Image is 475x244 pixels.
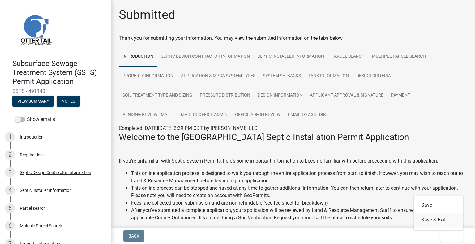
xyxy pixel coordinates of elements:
div: 1 [5,132,15,142]
a: System Setbacks [259,66,305,86]
button: Back [123,230,144,242]
li: After you've submitted a complete application, your application will be reviewed by Land & Resour... [131,207,468,221]
a: Application & MPCA System Types [177,66,259,86]
button: Save & Exit [414,213,463,227]
h3: Welcome to the [GEOGRAPHIC_DATA] Septic Installation Permit Application [119,132,468,143]
a: Multiple Parcel Search [368,47,430,67]
div: Thank you for submitting your information. You may view the submitted information on the tabs below. [119,35,468,42]
wm-modal-confirm: Summary [12,99,54,104]
a: Office Admin Review [231,105,284,125]
div: Septic Installer Information [20,188,72,192]
div: Require User [20,153,44,157]
a: Septic Design Contractor Information [157,47,254,67]
span: Back [128,234,139,238]
button: View Summary [12,96,54,107]
div: 2 [5,150,15,160]
li: This online application process is designed to walk you through the entire application process fr... [131,170,468,184]
div: 5 [5,203,15,213]
a: Tank Information [305,66,353,86]
div: 4 [5,185,15,195]
a: Parcel search [328,47,368,67]
a: Applicant Approval & Signature [306,86,387,105]
span: Exit [445,234,454,238]
a: Introduction [119,47,157,67]
div: Introduction [20,135,44,139]
a: Email to Office Admin [175,105,231,125]
button: Save [414,198,463,213]
img: Otter Tail County, Minnesota [12,6,59,53]
div: 6 [5,221,15,231]
a: Design Information [254,86,306,105]
a: Property Information [119,66,177,86]
a: Soil Treatment Type and Sizing [119,86,196,105]
button: Notes [57,96,80,107]
h1: Submitted [119,7,175,22]
p: If you're unfamiliar with Septic System Permits, here's some important information to become fami... [119,157,468,165]
label: Show emails [15,116,55,123]
div: Multiple Parcel Search [20,224,62,228]
wm-modal-confirm: Notes [57,99,80,104]
div: Parcel search [20,206,46,210]
a: Email to Asst Dir. [284,105,331,125]
a: Septic Installer Information [254,47,328,67]
li: This online process can be stopped and saved at any time to gather additional information. You ca... [131,184,468,199]
div: 3 [5,167,15,177]
div: Septic Design Contractor Information [20,170,91,175]
a: Pending review Email [119,105,175,125]
a: Pressure Distribution [196,86,254,105]
h4: Subsurface Sewage Treatment System (SSTS) Permit Application [12,59,106,86]
span: Completed [DATE][DATE] 3:39 PM CDT by [PERSON_NAME] LLC [119,125,257,131]
div: Exit [414,195,463,230]
button: Exit [440,230,463,242]
a: Design Criteria [353,66,395,86]
span: SSTS - 491140 [12,88,99,94]
li: Fees: are collected upon submission and are non-refundable (see fee sheet for breakdown) [131,199,468,207]
a: Payment [387,86,414,105]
